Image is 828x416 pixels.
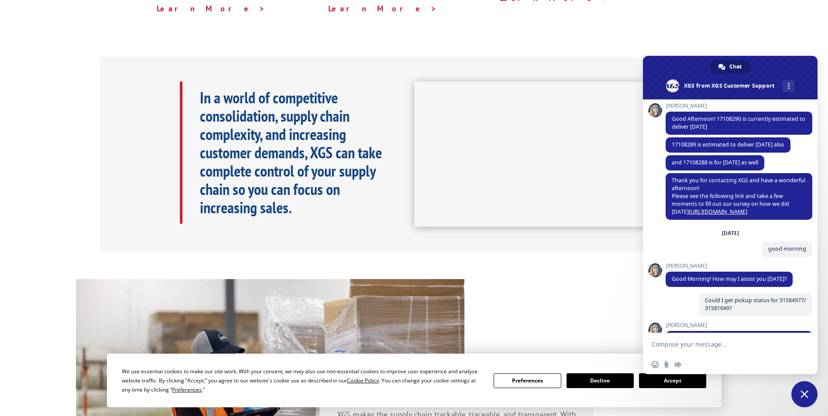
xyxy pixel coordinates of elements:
div: Chat [711,60,750,73]
span: Good Afternoon! 17108290 is currently estimated to deliver [DATE] [672,115,805,130]
span: [PERSON_NAME] [666,322,812,328]
a: Learn More > [328,3,437,14]
span: Could I get pickup status for 31584977/ 31581649? [705,297,806,312]
button: Accept [639,373,706,388]
a: [URL][DOMAIN_NAME] [689,208,747,215]
iframe: XGS Logistics Solutions [414,82,673,227]
span: 17108289 is estimated to deliver [DATE] also [672,141,784,148]
a: Learn More > [157,3,265,14]
b: In a world of competitive consolidation, supply chain complexity, and increasing customer demands... [200,87,382,218]
div: [DATE] [722,231,739,236]
span: Send a file [663,361,670,368]
button: Preferences [494,373,561,388]
span: Chat [729,60,742,73]
span: good morning [768,245,806,252]
span: and 17108288 is for [DATE] as well [672,159,758,166]
textarea: Compose your message... [652,341,790,348]
span: Preferences [172,386,202,393]
span: Good Morning! How may I assist you [DATE]? [672,275,787,283]
span: Audio message [674,361,681,368]
span: [PERSON_NAME] [666,103,812,109]
div: More channels [783,80,794,92]
div: Cookie Consent Prompt [107,354,721,407]
span: Insert an emoji [652,361,659,368]
span: Thank you for contacting XGS and have a wonderful afternoon! Please see the following link and ta... [672,177,805,215]
div: We use essential cookies to make our site work. With your consent, we may also use non-essential ... [122,367,483,394]
div: Close chat [791,381,818,407]
button: Decline [567,373,634,388]
span: Cookie Policy [347,377,379,384]
span: [PERSON_NAME] [666,263,793,269]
